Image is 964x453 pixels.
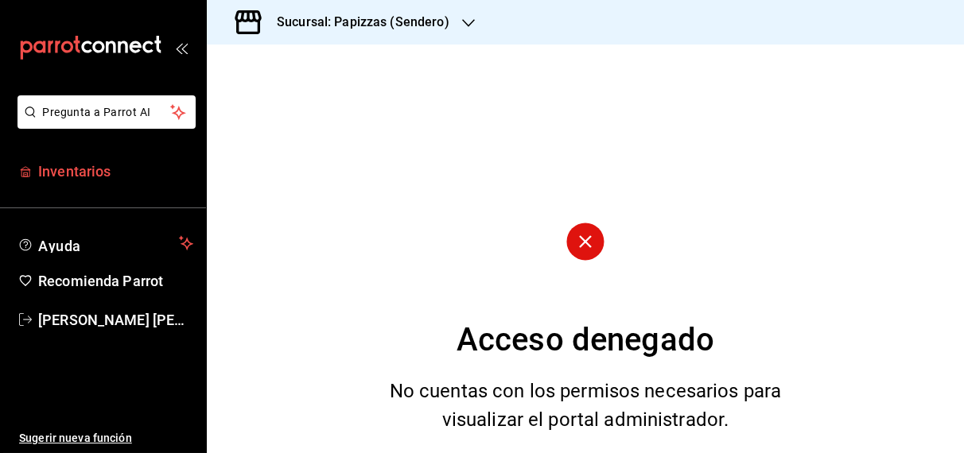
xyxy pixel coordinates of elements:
[264,13,449,32] h3: Sucursal: Papizzas (Sendero)
[38,234,173,253] span: Ayuda
[38,270,193,292] span: Recomienda Parrot
[19,430,193,447] span: Sugerir nueva función
[11,115,196,132] a: Pregunta a Parrot AI
[370,377,802,434] div: No cuentas con los permisos necesarios para visualizar el portal administrador.
[457,316,714,364] div: Acceso denegado
[43,104,171,121] span: Pregunta a Parrot AI
[17,95,196,129] button: Pregunta a Parrot AI
[38,161,193,182] span: Inventarios
[175,41,188,54] button: open_drawer_menu
[38,309,193,331] span: [PERSON_NAME] [PERSON_NAME]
